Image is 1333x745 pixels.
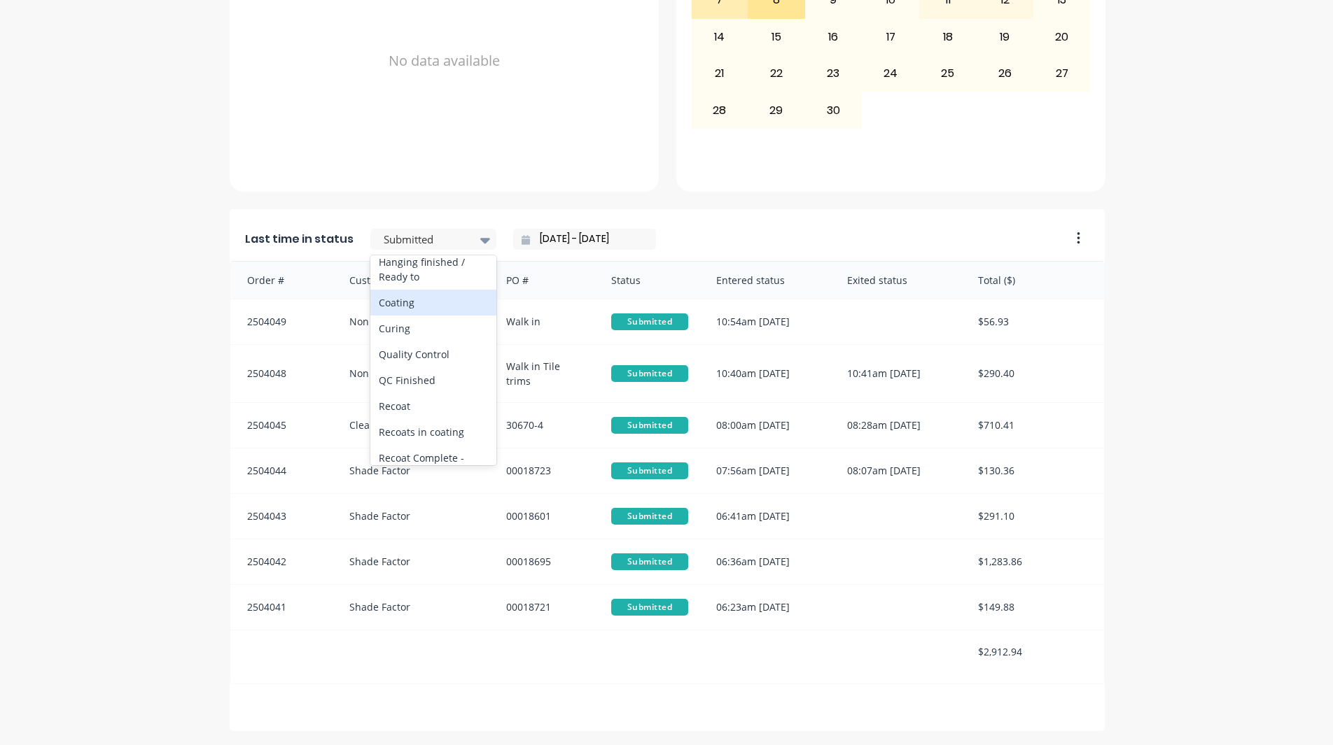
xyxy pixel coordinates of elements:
div: 19 [977,20,1033,55]
div: 14 [692,20,748,55]
div: 21 [692,56,748,91]
div: $1,283.86 [964,539,1104,584]
div: Shade Factor [335,448,493,493]
div: Curing [370,315,496,341]
div: 2504045 [230,403,335,448]
div: 17 [863,20,919,55]
div: 18 [920,20,976,55]
div: Non account customers [335,299,493,344]
div: $149.88 [964,585,1104,630]
div: Walk in [492,299,597,344]
div: 15 [748,20,804,55]
div: 06:41am [DATE] [702,494,833,539]
div: 00018601 [492,494,597,539]
div: 2504048 [230,345,335,402]
div: PO # [492,262,597,299]
div: Order # [230,262,335,299]
div: 29 [748,92,804,127]
div: Coating [370,290,496,315]
div: Shade Factor [335,494,493,539]
div: Walk in Tile trims [492,345,597,402]
div: 08:00am [DATE] [702,403,833,448]
div: 08:28am [DATE] [833,403,964,448]
div: Total ($) [964,262,1104,299]
input: Filter by date [530,229,650,250]
div: 26 [977,56,1033,91]
div: 28 [692,92,748,127]
div: 2504041 [230,585,335,630]
div: 25 [920,56,976,91]
div: Recoats in coating [370,419,496,445]
span: Submitted [611,417,688,434]
div: 00018695 [492,539,597,584]
div: 16 [806,20,862,55]
div: Hanging finished / Ready to [370,249,496,290]
div: $2,912.94 [964,630,1104,673]
span: Submitted [611,313,688,330]
span: Submitted [611,508,688,525]
div: QC Finished [370,367,496,393]
div: Status [597,262,702,299]
span: Submitted [611,599,688,616]
div: 27 [1034,56,1090,91]
div: $710.41 [964,403,1104,448]
div: 10:40am [DATE] [702,345,833,402]
div: 2504049 [230,299,335,344]
div: Customer [335,262,493,299]
div: 23 [806,56,862,91]
div: 30 [806,92,862,127]
div: 20 [1034,20,1090,55]
div: 30670-4 [492,403,597,448]
div: 2504043 [230,494,335,539]
span: Submitted [611,553,688,570]
div: Recoat [370,393,496,419]
div: Entered status [702,262,833,299]
div: $291.10 [964,494,1104,539]
div: 08:07am [DATE] [833,448,964,493]
span: Last time in status [245,231,354,248]
div: Recoat Complete - Notify Customer [370,445,496,485]
div: Shade Factor [335,539,493,584]
div: Quality Control [370,341,496,367]
div: 07:56am [DATE] [702,448,833,493]
div: $130.36 [964,448,1104,493]
div: $56.93 [964,299,1104,344]
div: 2504044 [230,448,335,493]
div: 2504042 [230,539,335,584]
div: Shade Factor [335,585,493,630]
div: 06:36am [DATE] [702,539,833,584]
div: 22 [748,56,804,91]
span: Submitted [611,365,688,382]
div: 06:23am [DATE] [702,585,833,630]
div: 00018723 [492,448,597,493]
div: $290.40 [964,345,1104,402]
div: Clearly Frameless [335,403,493,448]
span: Submitted [611,462,688,479]
div: Exited status [833,262,964,299]
div: 24 [863,56,919,91]
div: 00018721 [492,585,597,630]
div: Non account customers [335,345,493,402]
div: 10:54am [DATE] [702,299,833,344]
div: 10:41am [DATE] [833,345,964,402]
